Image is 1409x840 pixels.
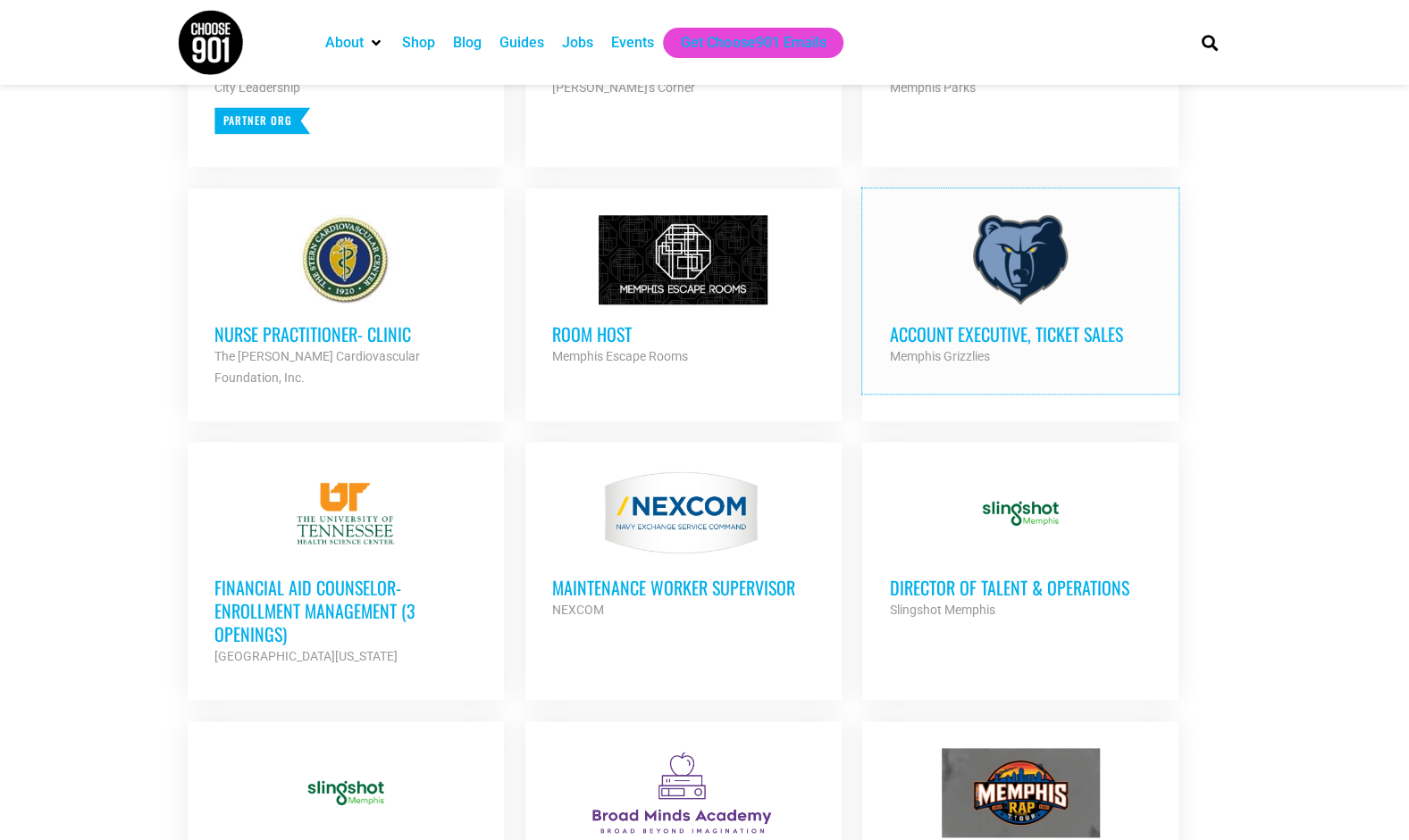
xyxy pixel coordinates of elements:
a: Director of Talent & Operations Slingshot Memphis [862,442,1178,647]
div: Search [1195,28,1224,57]
strong: NEXCOM [552,603,604,617]
strong: [PERSON_NAME]'s Corner [552,80,695,95]
strong: Memphis Parks [889,80,975,95]
strong: Slingshot Memphis [889,603,994,617]
strong: City Leadership [214,80,300,95]
a: Guides [499,32,544,54]
h3: Nurse Practitioner- Clinic [214,322,477,345]
h3: Director of Talent & Operations [889,576,1152,599]
strong: [GEOGRAPHIC_DATA][US_STATE] [214,649,398,663]
strong: Memphis Escape Rooms [552,349,688,363]
a: Financial Aid Counselor-Enrollment Management (3 Openings) [GEOGRAPHIC_DATA][US_STATE] [188,442,504,694]
h3: Financial Aid Counselor-Enrollment Management (3 Openings) [214,576,477,645]
a: About [325,32,364,54]
h3: MAINTENANCE WORKER SUPERVISOR [552,576,815,599]
a: MAINTENANCE WORKER SUPERVISOR NEXCOM [525,442,842,647]
h3: Room Host [552,322,815,345]
a: Account Executive, Ticket Sales Memphis Grizzlies [862,188,1178,394]
a: Blog [453,32,482,54]
a: Jobs [562,32,593,54]
strong: Memphis Grizzlies [889,349,989,363]
a: Events [611,32,654,54]
a: Nurse Practitioner- Clinic The [PERSON_NAME] Cardiovascular Foundation, Inc. [188,188,504,415]
div: About [316,28,393,58]
strong: The [PERSON_NAME] Cardiovascular Foundation, Inc. [214,349,420,385]
a: Room Host Memphis Escape Rooms [525,188,842,394]
h3: Account Executive, Ticket Sales [889,322,1152,345]
a: Get Choose901 Emails [681,32,826,54]
p: Partner Org [214,107,310,134]
a: Shop [402,32,435,54]
nav: Main nav [316,28,1170,58]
